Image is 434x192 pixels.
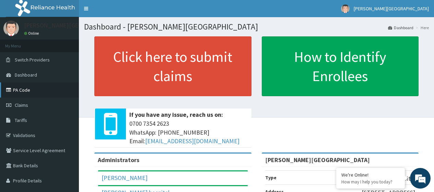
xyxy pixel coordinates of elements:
p: [PERSON_NAME][GEOGRAPHIC_DATA] [24,22,126,29]
h1: Dashboard - [PERSON_NAME][GEOGRAPHIC_DATA] [84,22,429,31]
strong: [PERSON_NAME][GEOGRAPHIC_DATA] [265,156,370,164]
a: Dashboard [388,25,413,31]
b: If you have any issue, reach us on: [129,111,223,118]
img: User Image [341,4,350,13]
li: Here [414,25,429,31]
span: Tariffs [15,117,27,123]
a: [EMAIL_ADDRESS][DOMAIN_NAME] [145,137,239,145]
span: Dashboard [15,72,37,78]
a: Online [24,31,40,36]
b: Administrators [98,156,139,164]
a: How to Identify Enrollees [262,36,419,96]
span: Claims [15,102,28,108]
a: [PERSON_NAME] [102,174,148,182]
img: User Image [3,21,19,36]
a: Click here to submit claims [94,36,251,96]
span: 0700 7354 2623 WhatsApp: [PHONE_NUMBER] Email: [129,119,248,146]
p: How may I help you today? [341,179,400,185]
b: Type [265,174,277,181]
span: [PERSON_NAME][GEOGRAPHIC_DATA] [354,5,429,12]
span: Switch Providers [15,57,50,63]
div: We're Online! [341,172,400,178]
